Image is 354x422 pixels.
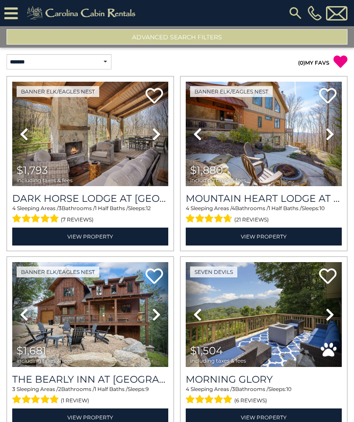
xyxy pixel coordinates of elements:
span: (21 reviews) [234,214,269,225]
span: 3 [12,386,15,392]
img: thumbnail_163263019.jpeg [186,82,342,186]
span: ( ) [298,59,305,66]
a: [PHONE_NUMBER] [305,6,324,21]
span: 4 [186,386,189,392]
img: search-regular.svg [288,5,303,21]
span: including taxes & fees [190,177,246,183]
a: Banner Elk/Eagles Nest [17,266,99,277]
div: Sleeping Areas / Bathrooms / Sleeps: [12,385,168,406]
div: Sleeping Areas / Bathrooms / Sleeps: [12,204,168,225]
span: 3 [59,205,62,211]
a: Banner Elk/Eagles Nest [17,86,99,97]
h3: The Bearly Inn at Eagles Nest [12,374,168,385]
span: (6 reviews) [234,395,267,406]
a: Dark Horse Lodge at [GEOGRAPHIC_DATA] [12,193,168,204]
span: 12 [146,205,151,211]
a: Banner Elk/Eagles Nest [190,86,273,97]
span: (7 reviews) [61,214,94,225]
img: thumbnail_167078144.jpeg [12,262,168,367]
a: Add to favorites [146,87,163,106]
a: (0)MY FAVS [298,59,330,66]
span: including taxes & fees [190,358,246,363]
span: 4 [232,205,235,211]
span: $1,681 [17,344,46,357]
span: 1 Half Baths / [268,205,302,211]
span: 3 [232,386,235,392]
span: 10 [286,386,292,392]
a: Add to favorites [319,87,337,106]
span: (1 review) [61,395,89,406]
span: $1,793 [17,164,48,176]
span: $1,504 [190,344,223,357]
span: 2 [58,386,61,392]
a: Morning Glory [186,374,342,385]
span: including taxes & fees [17,358,73,363]
button: Advanced Search Filters [7,29,347,45]
a: Add to favorites [319,267,337,286]
div: Sleeping Areas / Bathrooms / Sleeps: [186,385,342,406]
a: Mountain Heart Lodge at [GEOGRAPHIC_DATA] [186,193,342,204]
span: 10 [319,205,325,211]
img: Khaki-logo.png [22,4,143,22]
h3: Mountain Heart Lodge at Eagles Nest [186,193,342,204]
span: 1 Half Baths / [94,386,128,392]
span: 1 Half Baths / [95,205,128,211]
div: Sleeping Areas / Bathrooms / Sleeps: [186,204,342,225]
h3: Dark Horse Lodge at Eagles Nest [12,193,168,204]
span: 0 [300,59,303,66]
a: The Bearly Inn at [GEOGRAPHIC_DATA] [12,374,168,385]
span: 4 [12,205,16,211]
a: View Property [186,228,342,246]
span: 4 [186,205,189,211]
span: including taxes & fees [17,177,73,183]
img: thumbnail_164375637.jpeg [12,82,168,186]
span: 9 [146,386,149,392]
span: $1,880 [190,164,223,176]
img: thumbnail_164767145.jpeg [186,262,342,367]
a: Seven Devils [190,266,237,277]
a: Add to favorites [146,267,163,286]
a: View Property [12,228,168,246]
